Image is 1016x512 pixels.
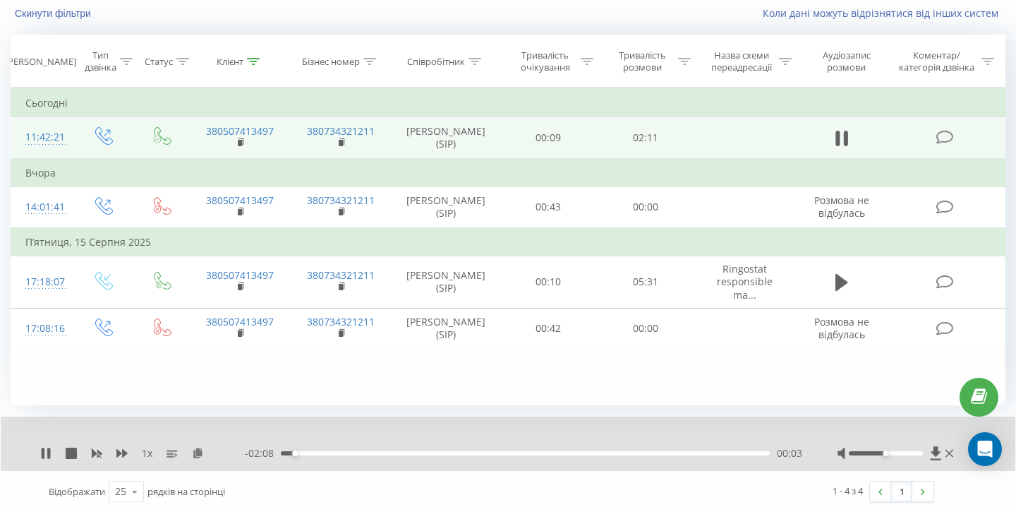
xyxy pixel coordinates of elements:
[11,7,98,20] button: Скинути фільтри
[25,315,59,343] div: 17:08:16
[968,432,1002,466] div: Open Intercom Messenger
[833,484,863,498] div: 1 - 4 з 4
[392,256,500,309] td: [PERSON_NAME] (SIP)
[307,124,375,138] a: 380734321211
[206,315,274,328] a: 380507413497
[392,186,500,228] td: [PERSON_NAME] (SIP)
[392,308,500,349] td: [PERSON_NAME] (SIP)
[302,56,360,68] div: Бізнес номер
[597,308,694,349] td: 00:00
[206,194,274,207] a: 380507413497
[610,49,675,73] div: Тривалість розмови
[883,451,888,456] div: Accessibility label
[500,256,598,309] td: 00:10
[206,124,274,138] a: 380507413497
[49,485,105,498] span: Відображати
[115,484,126,499] div: 25
[763,6,1005,20] a: Коли дані можуть відрізнятися вiд інших систем
[147,485,225,498] span: рядків на сторінці
[25,124,59,151] div: 11:42:21
[206,268,274,282] a: 380507413497
[292,451,298,456] div: Accessibility label
[500,117,598,159] td: 00:09
[777,446,802,460] span: 00:03
[717,262,773,301] span: Ringostat responsible ma...
[245,446,281,460] span: - 02:08
[392,117,500,159] td: [PERSON_NAME] (SIP)
[814,315,869,341] span: Розмова не відбулась
[895,49,978,73] div: Коментар/категорія дзвінка
[407,56,465,68] div: Співробітник
[145,56,173,68] div: Статус
[814,194,869,220] span: Розмова не відбулась
[11,89,1005,117] td: Сьогодні
[500,308,598,349] td: 00:42
[597,256,694,309] td: 05:31
[307,315,375,328] a: 380734321211
[707,49,775,73] div: Назва схеми переадресації
[597,186,694,228] td: 00:00
[808,49,885,73] div: Аудіозапис розмови
[597,117,694,159] td: 02:11
[142,446,152,460] span: 1 x
[217,56,243,68] div: Клієнт
[85,49,116,73] div: Тип дзвінка
[25,268,59,296] div: 17:18:07
[5,56,76,68] div: [PERSON_NAME]
[11,159,1005,187] td: Вчора
[11,228,1005,256] td: П’ятниця, 15 Серпня 2025
[25,194,59,221] div: 14:01:41
[307,194,375,207] a: 380734321211
[891,482,912,501] a: 1
[513,49,578,73] div: Тривалість очікування
[307,268,375,282] a: 380734321211
[500,186,598,228] td: 00:43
